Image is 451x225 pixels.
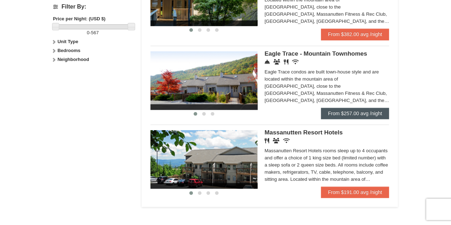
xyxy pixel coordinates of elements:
label: - [53,29,133,36]
strong: Unit Type [57,39,78,44]
i: Concierge Desk [265,59,270,65]
i: Wireless Internet (free) [283,138,290,143]
i: Restaurant [265,138,269,143]
a: From $382.00 avg /night [321,29,389,40]
strong: Neighborhood [57,57,89,62]
div: Massanutten Resort Hotels rooms sleep up to 4 occupants and offer a choice of 1 king size bed (li... [265,147,389,183]
h4: Filter By: [53,4,133,10]
div: Eagle Trace condos are built town-house style and are located within the mountain area of [GEOGRA... [265,68,389,104]
span: 0 [87,30,89,35]
span: 567 [91,30,99,35]
a: From $257.00 avg /night [321,108,389,119]
a: From $191.00 avg /night [321,186,389,198]
i: Banquet Facilities [273,138,280,143]
i: Restaurant [284,59,288,65]
span: Eagle Trace - Mountain Townhomes [265,50,367,57]
i: Conference Facilities [273,59,280,65]
span: Massanutten Resort Hotels [265,129,343,136]
strong: Bedrooms [57,48,80,53]
strong: Price per Night: (USD $) [53,16,106,21]
i: Wireless Internet (free) [292,59,299,65]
